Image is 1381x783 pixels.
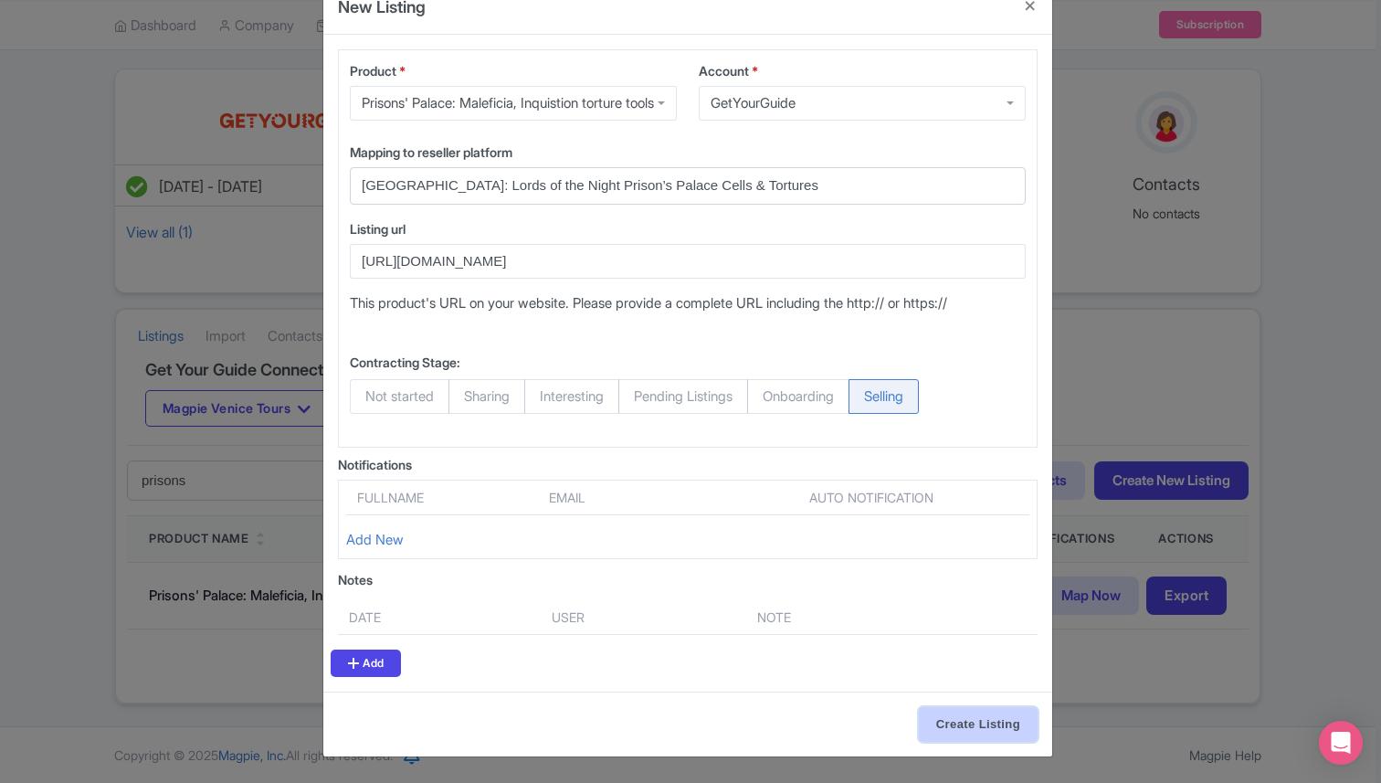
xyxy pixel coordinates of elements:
[350,379,449,414] span: Not started
[538,488,665,515] th: Email
[331,650,401,677] a: Add
[541,600,746,635] th: User
[712,488,1029,515] th: Auto notification
[1319,721,1363,765] div: Open Intercom Messenger
[350,353,460,372] label: Contracting Stage:
[350,63,396,79] span: Product
[350,293,1026,314] p: This product's URL on your website. Please provide a complete URL including the http:// or https://
[747,379,849,414] span: Onboarding
[350,143,1026,162] label: Mapping to reseller platform
[919,707,1038,742] input: Create Listing
[524,379,619,414] span: Interesting
[362,175,992,196] input: Select a product to map
[448,379,525,414] span: Sharing
[338,600,541,635] th: Date
[350,221,406,237] span: Listing url
[346,488,538,515] th: Fullname
[362,95,654,111] div: Prisons' Palace: Maleficia, Inquistion torture tools
[338,570,1038,589] div: Notes
[746,600,955,635] th: Note
[346,531,404,548] a: Add New
[338,455,1038,474] div: Notifications
[711,95,796,111] div: GetYourGuide
[849,379,919,414] span: Selling
[699,63,749,79] span: Account
[618,379,748,414] span: Pending Listings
